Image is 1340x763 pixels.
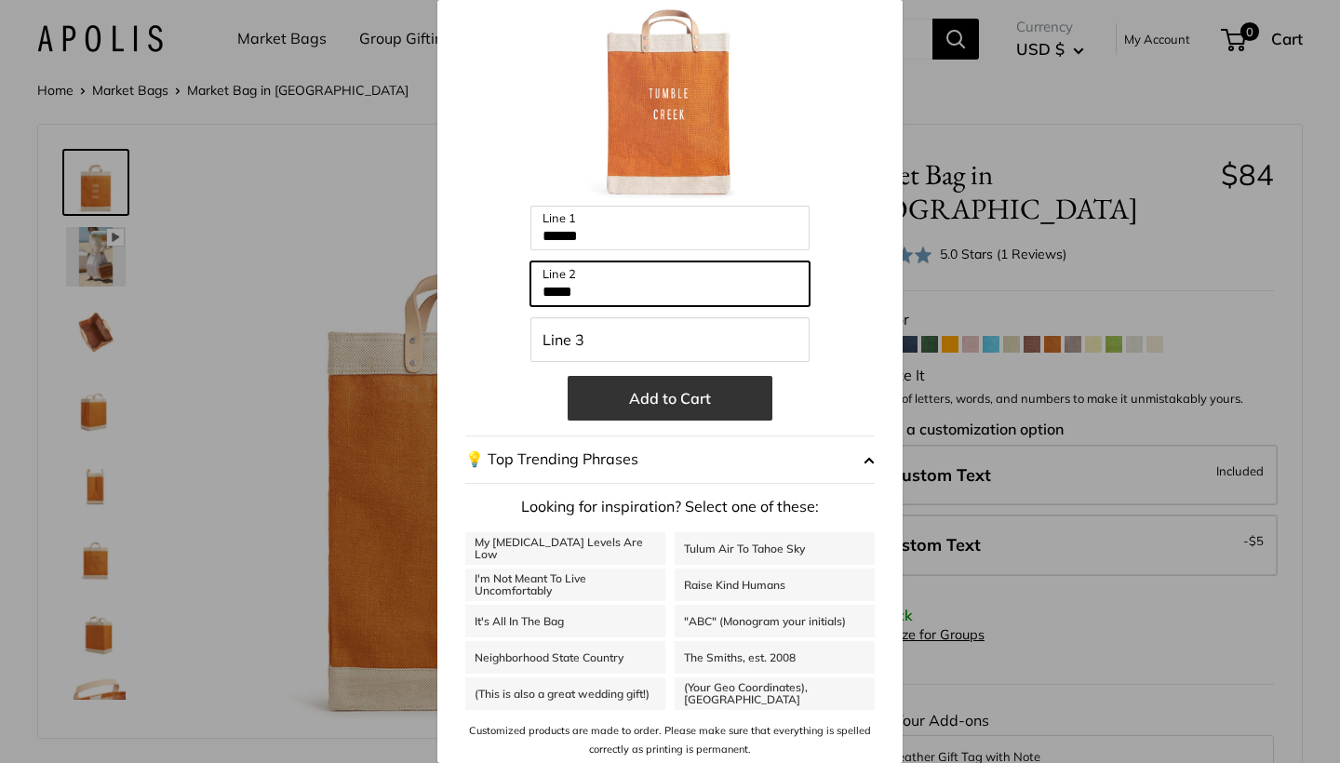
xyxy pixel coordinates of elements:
a: My [MEDICAL_DATA] Levels Are Low [465,532,665,565]
p: Customized products are made to order. Please make sure that everything is spelled correctly as p... [465,721,875,759]
p: Looking for inspiration? Select one of these: [465,493,875,521]
a: (Your Geo Coordinates), [GEOGRAPHIC_DATA] [675,677,875,710]
a: It's All In The Bag [465,605,665,637]
button: Add to Cart [568,376,772,421]
img: customizer-prod [568,1,772,206]
a: "ABC" (Monogram your initials) [675,605,875,637]
a: I'm Not Meant To Live Uncomfortably [465,569,665,601]
a: The Smiths, est. 2008 [675,641,875,674]
a: Tulum Air To Tahoe Sky [675,532,875,565]
a: Neighborhood State Country [465,641,665,674]
button: 💡 Top Trending Phrases [465,435,875,484]
a: (This is also a great wedding gift!) [465,677,665,710]
a: Raise Kind Humans [675,569,875,601]
iframe: Sign Up via Text for Offers [15,692,199,748]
